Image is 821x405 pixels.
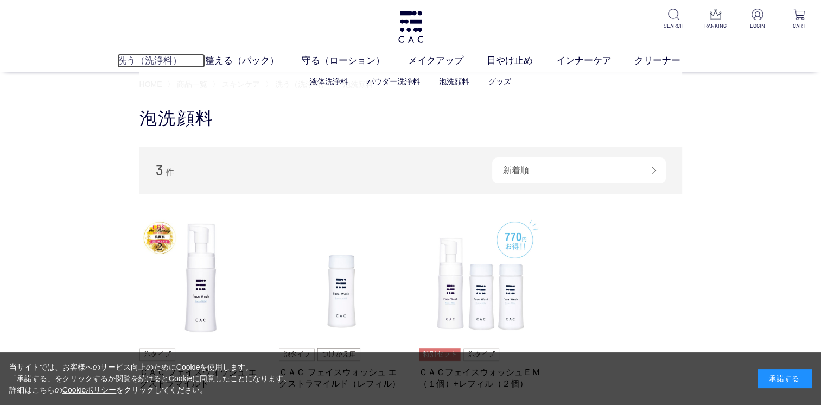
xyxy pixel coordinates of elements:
[419,216,543,340] img: ＣＡＣフェイスウォッシュＥＭ（１個）+レフィル（２個）
[302,54,408,68] a: 守る（ローション）
[317,348,360,361] img: つけかえ用
[487,54,556,68] a: 日やけ止め
[744,22,771,30] p: LOGIN
[556,54,635,68] a: インナーケア
[310,77,348,86] a: 液体洗浄料
[62,385,117,394] a: Cookieポリシー
[463,348,499,361] img: 泡タイプ
[439,77,469,86] a: 泡洗顔料
[397,11,425,43] img: logo
[139,107,682,130] h1: 泡洗顔料
[660,9,687,30] a: SEARCH
[139,216,263,340] img: ＣＡＣ フェイスウォッシュ エクストラマイルド
[702,9,729,30] a: RANKING
[367,77,420,86] a: パウダー洗浄料
[156,161,163,178] span: 3
[408,54,487,68] a: メイクアップ
[758,369,812,388] div: 承諾する
[419,348,461,361] img: 特別セット
[488,77,511,86] a: グッズ
[139,348,175,361] img: 泡タイプ
[786,9,812,30] a: CART
[786,22,812,30] p: CART
[660,22,687,30] p: SEARCH
[166,168,174,177] span: 件
[279,348,315,361] img: 泡タイプ
[744,9,771,30] a: LOGIN
[9,362,291,396] div: 当サイトでは、お客様へのサービス向上のためにCookieを使用します。 「承諾する」をクリックするか閲覧を続けるとCookieに同意したことになります。 詳細はこちらの をクリックしてください。
[279,216,403,340] img: ＣＡＣ フェイスウォッシュ エクストラマイルド（レフィル）
[492,157,666,183] div: 新着順
[117,54,205,68] a: 洗う（洗浄料）
[634,54,704,68] a: クリーナー
[205,54,302,68] a: 整える（パック）
[702,22,729,30] p: RANKING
